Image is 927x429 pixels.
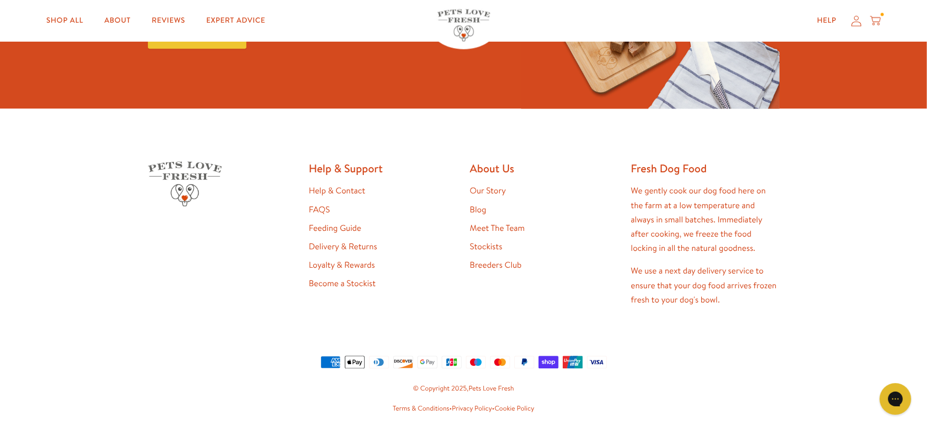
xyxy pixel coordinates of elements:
a: Terms & Conditions [393,404,450,413]
p: We use a next day delivery service to ensure that your dog food arrives frozen fresh to your dog'... [631,264,780,307]
a: Blog [470,204,486,216]
a: Delivery & Returns [309,241,377,252]
a: Help [809,11,845,32]
a: Help & Contact [309,185,365,197]
a: Pets Love Fresh [469,384,514,393]
h2: About Us [470,161,619,175]
h2: Help & Support [309,161,457,175]
a: Feeding Guide [309,222,362,234]
p: We gently cook our dog food here on the farm at a low temperature and always in small batches. Im... [631,184,780,256]
a: Privacy Policy [452,404,492,413]
iframe: Gorgias live chat messenger [874,379,916,418]
a: Expert Advice [198,11,274,32]
a: Stockists [470,241,503,252]
a: Reviews [143,11,193,32]
a: Shop All [38,11,92,32]
a: Become a Stockist [309,278,376,289]
img: Pets Love Fresh [437,9,490,42]
small: © Copyright 2025, [148,383,780,395]
a: Meet The Team [470,222,525,234]
a: About [96,11,139,32]
a: Our Story [470,185,506,197]
a: Cookie Policy [495,404,534,413]
a: FAQS [309,204,330,216]
img: Pets Love Fresh [148,161,222,206]
h2: Fresh Dog Food [631,161,780,175]
a: Loyalty & Rewards [309,259,375,271]
a: Breeders Club [470,259,522,271]
small: • • [148,403,780,415]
